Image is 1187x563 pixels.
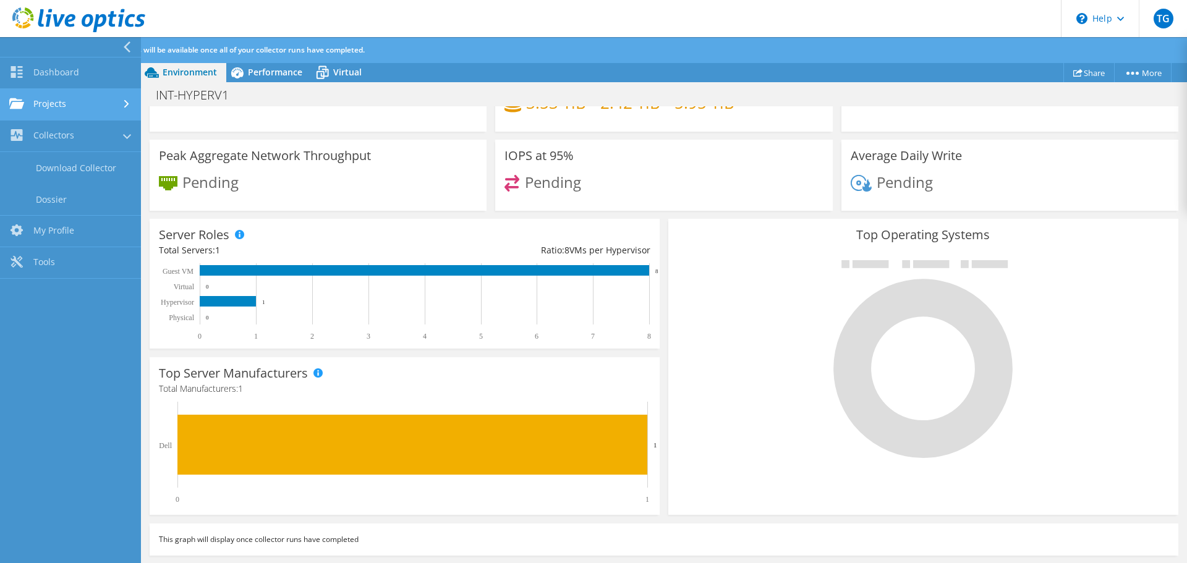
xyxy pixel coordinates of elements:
[206,315,209,321] text: 0
[159,382,650,396] h4: Total Manufacturers:
[150,88,248,102] h1: INT-HYPERV1
[206,284,209,290] text: 0
[163,66,217,78] span: Environment
[161,298,194,307] text: Hypervisor
[526,96,586,109] h4: 3.53 TiB
[564,244,569,256] span: 8
[1114,63,1172,82] a: More
[169,313,194,322] text: Physical
[645,495,649,504] text: 1
[1063,63,1115,82] a: Share
[333,66,362,78] span: Virtual
[174,282,195,291] text: Virtual
[367,332,370,341] text: 3
[159,441,172,450] text: Dell
[262,299,265,305] text: 1
[150,523,1178,556] div: This graph will display once collector runs have completed
[655,268,658,274] text: 8
[159,366,308,380] h3: Top Server Manufacturers
[248,66,302,78] span: Performance
[479,332,483,341] text: 5
[159,228,229,242] h3: Server Roles
[404,243,650,257] div: Ratio: VMs per Hypervisor
[674,96,734,109] h4: 5.95 TiB
[535,332,538,341] text: 6
[163,267,194,276] text: Guest VM
[423,332,427,341] text: 4
[647,332,651,341] text: 8
[504,149,574,163] h3: IOPS at 95%
[600,96,660,109] h4: 2.42 TiB
[238,383,243,394] span: 1
[198,332,202,341] text: 0
[75,44,365,55] span: Additional analysis will be available once all of your collector runs have completed.
[310,332,314,341] text: 2
[159,243,404,257] div: Total Servers:
[678,228,1169,242] h3: Top Operating Systems
[525,171,581,192] span: Pending
[254,332,258,341] text: 1
[591,332,595,341] text: 7
[182,171,239,192] span: Pending
[653,441,657,449] text: 1
[851,149,962,163] h3: Average Daily Write
[877,171,933,192] span: Pending
[215,244,220,256] span: 1
[159,149,371,163] h3: Peak Aggregate Network Throughput
[1154,9,1173,28] span: TG
[1076,13,1087,24] svg: \n
[176,495,179,504] text: 0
